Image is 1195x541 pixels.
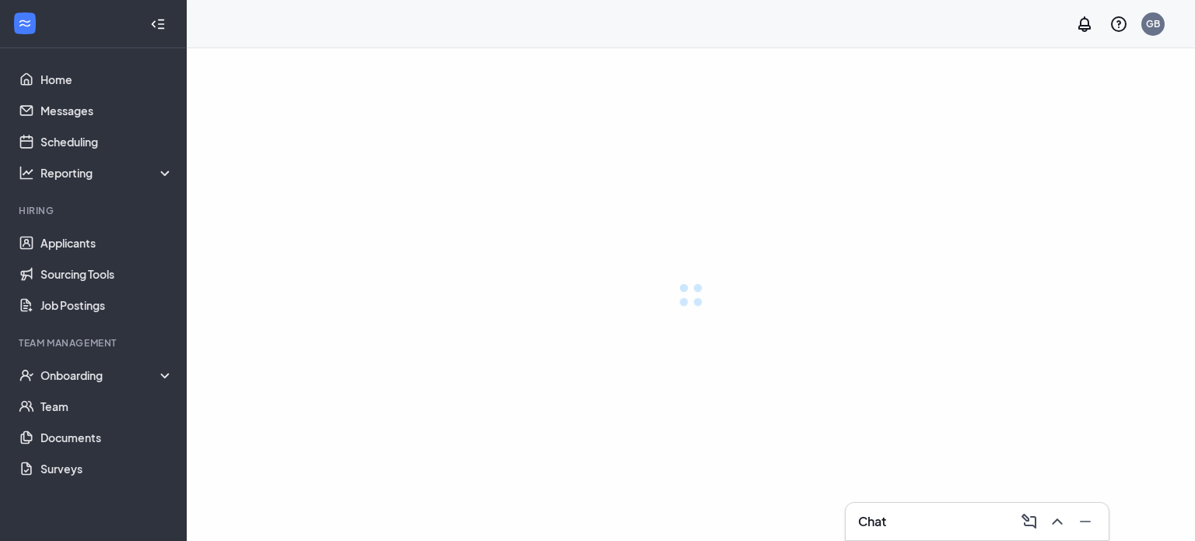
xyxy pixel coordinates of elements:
[19,204,170,217] div: Hiring
[1048,512,1067,531] svg: ChevronUp
[1109,15,1128,33] svg: QuestionInfo
[19,367,34,383] svg: UserCheck
[40,367,174,383] div: Onboarding
[1076,512,1095,531] svg: Minimize
[40,422,173,453] a: Documents
[1146,17,1160,30] div: GB
[150,16,166,32] svg: Collapse
[40,290,173,321] a: Job Postings
[40,95,173,126] a: Messages
[40,126,173,157] a: Scheduling
[40,391,173,422] a: Team
[1015,509,1040,534] button: ComposeMessage
[1043,509,1068,534] button: ChevronUp
[40,165,174,181] div: Reporting
[1075,15,1094,33] svg: Notifications
[40,64,173,95] a: Home
[858,513,886,530] h3: Chat
[19,336,170,350] div: Team Management
[40,453,173,484] a: Surveys
[1071,509,1096,534] button: Minimize
[19,165,34,181] svg: Analysis
[17,16,33,31] svg: WorkstreamLogo
[40,258,173,290] a: Sourcing Tools
[40,227,173,258] a: Applicants
[1020,512,1039,531] svg: ComposeMessage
